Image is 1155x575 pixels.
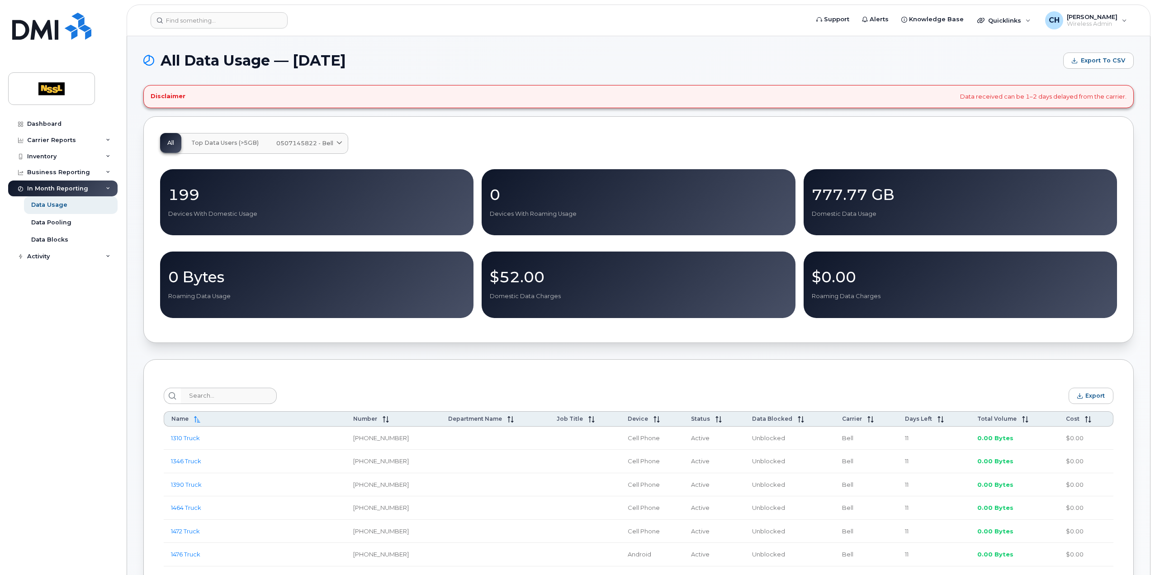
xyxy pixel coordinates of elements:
td: Cell Phone [620,427,684,450]
td: Unblocked [745,543,835,566]
td: Active [684,496,745,520]
td: Unblocked [745,450,835,473]
p: 199 [168,186,465,203]
td: [PHONE_NUMBER] [346,427,441,450]
span: 0.00 Bytes [977,551,1013,558]
td: [PHONE_NUMBER] [346,543,441,566]
p: Domestic Data Charges [490,292,787,300]
p: $0.00 [812,269,1109,285]
td: Bell [835,473,897,497]
span: 0.00 Bytes [977,481,1013,488]
td: $0.00 [1059,450,1113,473]
a: 1464 Truck [171,504,201,511]
span: 0.00 Bytes [977,434,1013,442]
td: 11 [898,520,970,543]
a: 1472 Truck [171,527,200,535]
span: 0507145822 - Bell [276,139,333,147]
a: 1390 Truck [171,481,202,488]
a: 0507145822 - Bell [269,133,348,153]
td: [PHONE_NUMBER] [346,450,441,473]
button: Export [1069,388,1113,404]
span: Number [353,415,377,422]
td: Active [684,427,745,450]
p: Roaming Data Charges [812,292,1109,300]
span: 0.00 Bytes [977,457,1013,465]
td: Active [684,450,745,473]
p: Domestic Data Usage [812,210,1109,218]
td: [PHONE_NUMBER] [346,496,441,520]
td: 11 [898,543,970,566]
td: Active [684,543,745,566]
span: All Data Usage — [DATE] [161,54,346,67]
p: Roaming Data Usage [168,292,465,300]
span: Cost [1066,415,1079,422]
td: Bell [835,427,897,450]
span: Total Volume [977,415,1017,422]
td: Unblocked [745,427,835,450]
td: Bell [835,543,897,566]
span: Job Title [557,415,583,422]
td: 11 [898,496,970,520]
a: 1346 Truck [171,457,201,465]
td: 11 [898,427,970,450]
td: 11 [898,450,970,473]
td: $0.00 [1059,543,1113,566]
span: Top Data Users (>5GB) [191,139,259,147]
p: 0 Bytes [168,269,465,285]
td: $0.00 [1059,496,1113,520]
span: 0.00 Bytes [977,527,1013,535]
td: Active [684,520,745,543]
td: 11 [898,473,970,497]
td: Unblocked [745,473,835,497]
td: Unblocked [745,520,835,543]
td: Active [684,473,745,497]
span: Device [628,415,648,422]
td: Cell Phone [620,520,684,543]
span: Department Name [448,415,502,422]
span: Carrier [842,415,862,422]
td: Cell Phone [620,496,684,520]
td: Bell [835,520,897,543]
p: 777.77 GB [812,186,1109,203]
input: Search... [181,388,277,404]
span: Name [171,415,189,422]
p: Devices With Domestic Usage [168,210,465,218]
td: $0.00 [1059,520,1113,543]
td: Bell [835,496,897,520]
p: $52.00 [490,269,787,285]
span: 0.00 Bytes [977,504,1013,511]
td: [PHONE_NUMBER] [346,520,441,543]
a: 1310 Truck [171,434,200,442]
span: Days Left [905,415,932,422]
span: Export to CSV [1081,57,1125,65]
td: Android [620,543,684,566]
button: Export to CSV [1063,52,1134,69]
span: Status [691,415,710,422]
td: [PHONE_NUMBER] [346,473,441,497]
span: Export [1085,392,1105,399]
td: Bell [835,450,897,473]
td: Cell Phone [620,450,684,473]
a: 1476 Truck [171,551,200,558]
p: 0 [490,186,787,203]
td: Unblocked [745,496,835,520]
td: Cell Phone [620,473,684,497]
div: Data received can be 1–2 days delayed from the carrier. [143,85,1134,108]
span: Data Blocked [752,415,792,422]
td: $0.00 [1059,473,1113,497]
h4: Disclaimer [151,93,185,100]
p: Devices With Roaming Usage [490,210,787,218]
td: $0.00 [1059,427,1113,450]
